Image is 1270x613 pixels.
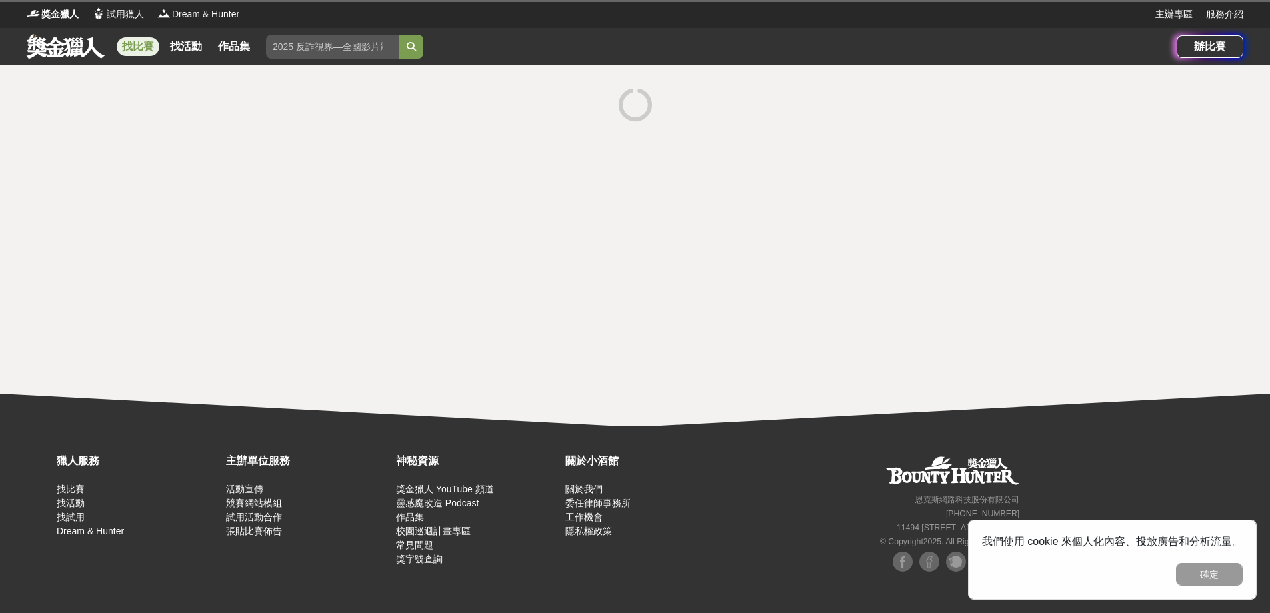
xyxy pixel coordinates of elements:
[57,453,219,469] div: 獵人服務
[107,7,144,21] span: 試用獵人
[396,498,479,508] a: 靈感魔改造 Podcast
[266,35,399,59] input: 2025 反詐視界—全國影片競賽
[565,526,612,536] a: 隱私權政策
[1206,7,1243,21] a: 服務介紹
[919,552,939,572] img: Facebook
[565,453,728,469] div: 關於小酒館
[396,484,494,494] a: 獎金獵人 YouTube 頻道
[92,7,105,20] img: Logo
[1155,7,1193,21] a: 主辦專區
[946,509,1019,518] small: [PHONE_NUMBER]
[565,484,603,494] a: 關於我們
[27,7,79,21] a: Logo獎金獵人
[565,498,631,508] a: 委任律師事務所
[226,498,282,508] a: 競賽網站模組
[915,495,1019,504] small: 恩克斯網路科技股份有限公司
[226,484,263,494] a: 活動宣傳
[226,512,282,522] a: 試用活動合作
[1177,35,1243,58] a: 辦比賽
[57,526,124,536] a: Dream & Hunter
[396,540,433,550] a: 常見問題
[117,37,159,56] a: 找比賽
[226,453,389,469] div: 主辦單位服務
[897,523,1019,532] small: 11494 [STREET_ADDRESS] 3 樓
[396,453,559,469] div: 神秘資源
[880,537,1019,546] small: © Copyright 2025 . All Rights Reserved.
[396,526,471,536] a: 校園巡迴計畫專區
[172,7,239,21] span: Dream & Hunter
[893,552,913,572] img: Facebook
[213,37,255,56] a: 作品集
[41,7,79,21] span: 獎金獵人
[1176,563,1243,586] button: 確定
[92,7,144,21] a: Logo試用獵人
[57,512,85,522] a: 找試用
[946,552,966,572] img: Plurk
[396,554,443,564] a: 獎字號查詢
[565,512,603,522] a: 工作機會
[157,7,171,20] img: Logo
[27,7,40,20] img: Logo
[396,512,424,522] a: 作品集
[157,7,239,21] a: LogoDream & Hunter
[226,526,282,536] a: 張貼比賽佈告
[57,484,85,494] a: 找比賽
[165,37,207,56] a: 找活動
[982,536,1243,547] span: 我們使用 cookie 來個人化內容、投放廣告和分析流量。
[57,498,85,508] a: 找活動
